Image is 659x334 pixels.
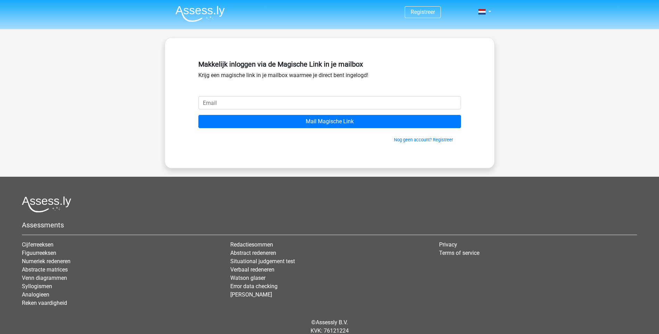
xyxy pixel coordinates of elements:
a: Situational judgement test [230,258,295,265]
a: Analogieen [22,291,49,298]
a: Syllogismen [22,283,52,290]
a: Registreer [411,9,435,15]
img: Assessly logo [22,196,71,212]
a: Cijferreeksen [22,241,53,248]
a: Abstracte matrices [22,266,68,273]
a: Terms of service [439,250,479,256]
input: Email [198,96,461,109]
a: Reken vaardigheid [22,300,67,306]
h5: Makkelijk inloggen via de Magische Link in je mailbox [198,60,461,68]
a: Redactiesommen [230,241,273,248]
a: Assessly B.V. [316,319,348,326]
div: Krijg een magische link in je mailbox waarmee je direct bent ingelogd! [198,57,461,96]
h5: Assessments [22,221,637,229]
a: Error data checking [230,283,278,290]
input: Mail Magische Link [198,115,461,128]
a: Numeriek redeneren [22,258,71,265]
img: Assessly [175,6,225,22]
a: Verbaal redeneren [230,266,274,273]
a: Nog geen account? Registreer [394,137,453,142]
a: Privacy [439,241,457,248]
a: Watson glaser [230,275,265,281]
a: [PERSON_NAME] [230,291,272,298]
a: Venn diagrammen [22,275,67,281]
a: Abstract redeneren [230,250,276,256]
a: Figuurreeksen [22,250,56,256]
